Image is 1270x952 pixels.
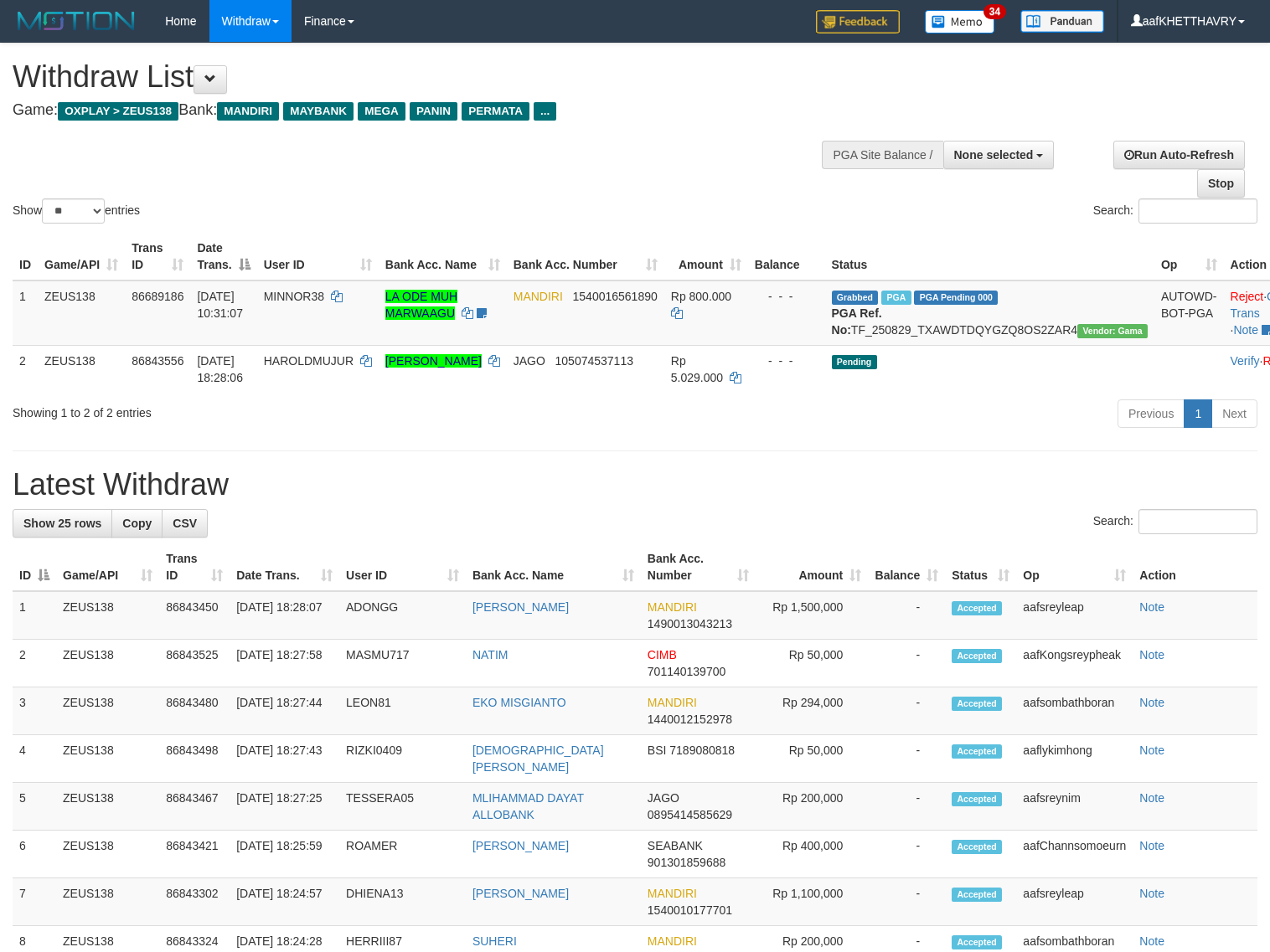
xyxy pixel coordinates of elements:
[197,354,243,384] span: [DATE] 18:28:06
[1233,323,1258,337] a: Note
[339,543,466,591] th: User ID: activate to sort column ascending
[648,903,732,917] span: Copy 1540010177701 to clipboard
[648,696,697,709] span: MANDIRI
[13,468,1257,502] h1: Latest Withdraw
[1016,783,1133,831] td: aafsreynim
[122,517,152,530] span: Copy
[1139,600,1164,614] a: Note
[664,233,748,280] th: Amount: activate to sort column ascending
[132,354,183,368] span: 86843556
[38,233,125,280] th: Game/API: activate to sort column ascending
[230,735,339,783] td: [DATE] 18:27:43
[339,878,466,926] td: DHIENA13
[56,831,159,878] td: ZEUS138
[1093,198,1257,224] label: Search:
[648,617,732,630] span: Copy 1490013043213 to clipboard
[868,543,945,591] th: Balance: activate to sort column ascending
[952,840,1002,854] span: Accepted
[13,783,56,831] td: 5
[507,233,664,280] th: Bank Acc. Number: activate to sort column ascending
[756,591,868,640] td: Rp 1,500,000
[23,517,101,530] span: Show 25 rows
[648,713,732,726] span: Copy 1440012152978 to clipboard
[1211,399,1257,428] a: Next
[13,198,140,224] label: Show entries
[832,306,882,337] b: PGA Ref. No:
[881,291,911,305] span: Marked by aafkaynarin
[385,354,482,368] a: [PERSON_NAME]
[755,288,818,305] div: - - -
[1133,543,1257,591] th: Action
[13,8,140,33] img: MOTION_logo.png
[159,735,230,783] td: 86843498
[410,102,457,121] span: PANIN
[462,102,529,121] span: PERMATA
[339,591,466,640] td: ADONGG
[472,934,517,948] a: SUHERI
[230,543,339,591] th: Date Trans.: activate to sort column ascending
[56,543,159,591] th: Game/API: activate to sort column ascending
[1016,543,1133,591] th: Op: activate to sort column ascending
[472,696,566,709] a: EKO MISGIANTO
[13,102,830,119] h4: Game: Bank:
[1139,887,1164,900] a: Note
[56,591,159,640] td: ZEUS138
[132,290,183,303] span: 86689186
[952,697,1002,711] span: Accepted
[1016,591,1133,640] td: aafsreyleap
[38,280,125,346] td: ZEUS138
[868,878,945,926] td: -
[534,102,556,121] span: ...
[1154,280,1224,346] td: AUTOWD-BOT-PGA
[756,831,868,878] td: Rp 400,000
[825,233,1154,280] th: Status
[385,290,457,320] a: LA ODE MUH MARWAAGU
[648,648,677,661] span: CIMB
[954,148,1034,162] span: None selected
[159,687,230,735] td: 86843480
[868,591,945,640] td: -
[13,509,112,538] a: Show 25 rows
[13,280,38,346] td: 1
[111,509,163,538] a: Copy
[472,744,604,774] a: [DEMOGRAPHIC_DATA][PERSON_NAME]
[466,543,641,591] th: Bank Acc. Name: activate to sort column ascending
[945,543,1016,591] th: Status: activate to sort column ascending
[952,601,1002,615] span: Accepted
[13,640,56,687] td: 2
[13,831,56,878] td: 6
[230,878,339,926] td: [DATE] 18:24:57
[648,856,725,869] span: Copy 901301859688 to clipboard
[983,4,1006,19] span: 34
[257,233,379,280] th: User ID: activate to sort column ascending
[648,934,697,948] span: MANDIRI
[264,354,354,368] span: HAROLDMUJUR
[1139,744,1164,757] a: Note
[197,290,243,320] span: [DATE] 10:31:07
[472,839,569,852] a: [PERSON_NAME]
[868,831,945,878] td: -
[1016,735,1133,783] td: aaflykimhong
[832,355,877,369] span: Pending
[13,687,56,735] td: 3
[822,141,942,169] div: PGA Site Balance /
[756,783,868,831] td: Rp 200,000
[358,102,405,121] span: MEGA
[832,291,879,305] span: Grabbed
[648,839,703,852] span: SEABANK
[943,141,1055,169] button: None selected
[339,687,466,735] td: LEON81
[1016,831,1133,878] td: aafChannsomoeurn
[56,735,159,783] td: ZEUS138
[1138,509,1257,534] input: Search:
[914,291,998,305] span: PGA Pending
[756,735,868,783] td: Rp 50,000
[573,290,658,303] span: Copy 1540016561890 to clipboard
[1231,354,1260,368] a: Verify
[159,591,230,640] td: 86843450
[339,735,466,783] td: RIZKI0409
[190,233,256,280] th: Date Trans.: activate to sort column descending
[38,345,125,393] td: ZEUS138
[868,783,945,831] td: -
[952,935,1002,949] span: Accepted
